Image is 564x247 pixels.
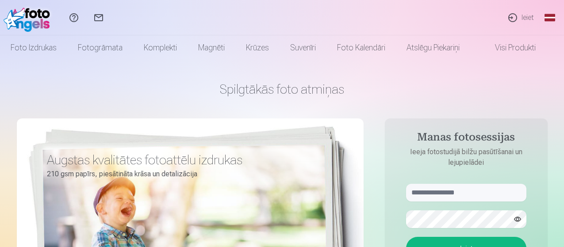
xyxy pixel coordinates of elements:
a: Komplekti [133,35,188,60]
h1: Spilgtākās foto atmiņas [17,81,548,97]
a: Krūzes [235,35,280,60]
a: Foto kalendāri [326,35,396,60]
h3: Augstas kvalitātes fotoattēlu izdrukas [47,152,316,168]
img: /fa1 [4,4,54,32]
a: Visi produkti [470,35,546,60]
a: Fotogrāmata [67,35,133,60]
a: Magnēti [188,35,235,60]
a: Atslēgu piekariņi [396,35,470,60]
h4: Manas fotosessijas [397,131,535,147]
p: 210 gsm papīrs, piesātināta krāsa un detalizācija [47,168,316,180]
p: Ieeja fotostudijā bilžu pasūtīšanai un lejupielādei [397,147,535,168]
a: Suvenīri [280,35,326,60]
